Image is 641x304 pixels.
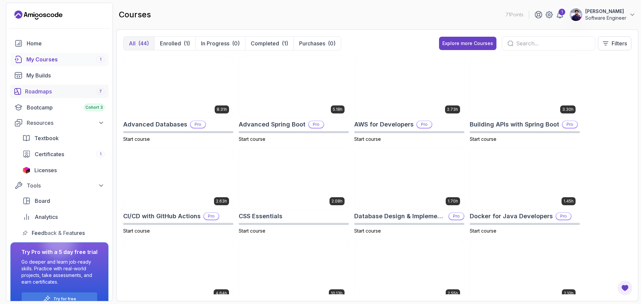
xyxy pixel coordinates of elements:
p: Pro [556,213,571,220]
span: Start course [354,136,381,142]
h2: courses [119,9,151,20]
p: 2.55h [448,291,458,296]
a: courses [10,53,109,66]
span: Board [35,197,50,205]
p: Go deeper and learn job-ready skills. Practice with real-world projects, take assessments, and ea... [21,259,97,285]
img: Building APIs with Spring Boot card [470,56,580,117]
span: Start course [123,228,150,234]
p: All [129,39,136,47]
span: Analytics [35,213,58,221]
div: (1) [282,39,288,47]
img: Advanced Spring Boot card [239,56,349,117]
p: 5.18h [333,107,343,112]
h2: Docker for Java Developers [470,212,553,221]
a: home [10,37,109,50]
button: Explore more Courses [439,37,496,50]
img: Git for Professionals card [239,240,349,301]
span: Licenses [34,166,57,174]
p: 2.73h [447,107,458,112]
img: Docker For Professionals card [124,240,233,301]
p: Pro [309,121,324,128]
h2: Advanced Spring Boot [239,120,305,129]
p: Filters [612,39,627,47]
h2: Building APIs with Spring Boot [470,120,559,129]
img: Docker for Java Developers card [470,148,580,210]
input: Search... [516,39,590,47]
span: Start course [239,228,265,234]
p: 71 Points [505,11,523,18]
div: (0) [328,39,336,47]
h2: Advanced Databases [123,120,187,129]
button: Tools [10,180,109,192]
a: analytics [18,210,109,224]
div: Explore more Courses [442,40,493,47]
span: Feedback & Features [32,229,85,237]
img: jetbrains icon [22,167,30,174]
span: 1 [100,151,101,157]
button: Purchases(0) [293,37,341,50]
div: Resources [27,119,104,127]
button: Open Feedback Button [617,280,633,296]
a: certificates [18,147,109,161]
span: Certificates [35,150,64,158]
span: 1 [100,57,101,62]
p: 2.10h [564,291,574,296]
h2: CSS Essentials [239,212,282,221]
div: 1 [559,9,565,15]
a: bootcamp [10,101,109,114]
p: 1.70h [448,199,458,204]
span: Cohort 3 [85,105,103,110]
p: Pro [417,121,432,128]
p: Pro [449,213,464,220]
img: CI/CD with GitHub Actions card [124,148,233,210]
a: Landing page [14,10,62,20]
p: Pro [204,213,219,220]
p: 2.63h [216,199,227,204]
a: builds [10,69,109,82]
span: Start course [123,136,150,142]
button: In Progress(0) [195,37,245,50]
button: Completed(1) [245,37,293,50]
h2: CI/CD with GitHub Actions [123,212,201,221]
button: Enrolled(1) [154,37,195,50]
div: (44) [138,39,149,47]
a: roadmaps [10,85,109,98]
p: Enrolled [160,39,181,47]
div: Tools [27,182,104,190]
img: Database Design & Implementation card [355,148,464,210]
button: Resources [10,117,109,129]
img: GitHub Toolkit card [470,240,580,301]
p: 3.30h [562,107,574,112]
img: Git & GitHub Fundamentals card [355,240,464,301]
p: 10.13h [331,291,343,296]
span: 7 [99,89,102,94]
div: Bootcamp [27,103,104,111]
span: Start course [470,136,496,142]
p: Try for free [53,296,76,302]
span: Start course [470,228,496,234]
button: All(44) [124,37,154,50]
img: AWS for Developers card [355,56,464,117]
p: Pro [563,121,577,128]
p: 2.08h [332,199,343,204]
p: [PERSON_NAME] [585,8,626,15]
p: Pro [191,121,205,128]
h2: Database Design & Implementation [354,212,446,221]
span: Start course [354,228,381,234]
div: My Courses [26,55,104,63]
div: (0) [232,39,240,47]
span: Start course [239,136,265,142]
div: Home [27,39,104,47]
div: My Builds [26,71,104,79]
a: licenses [18,164,109,177]
a: board [18,194,109,208]
p: In Progress [201,39,229,47]
button: Filters [598,36,631,50]
img: CSS Essentials card [239,148,349,210]
a: feedback [18,226,109,240]
h2: AWS for Developers [354,120,414,129]
p: Completed [251,39,279,47]
button: user profile image[PERSON_NAME]Software Engineer [569,8,636,21]
p: 1.45h [564,199,574,204]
